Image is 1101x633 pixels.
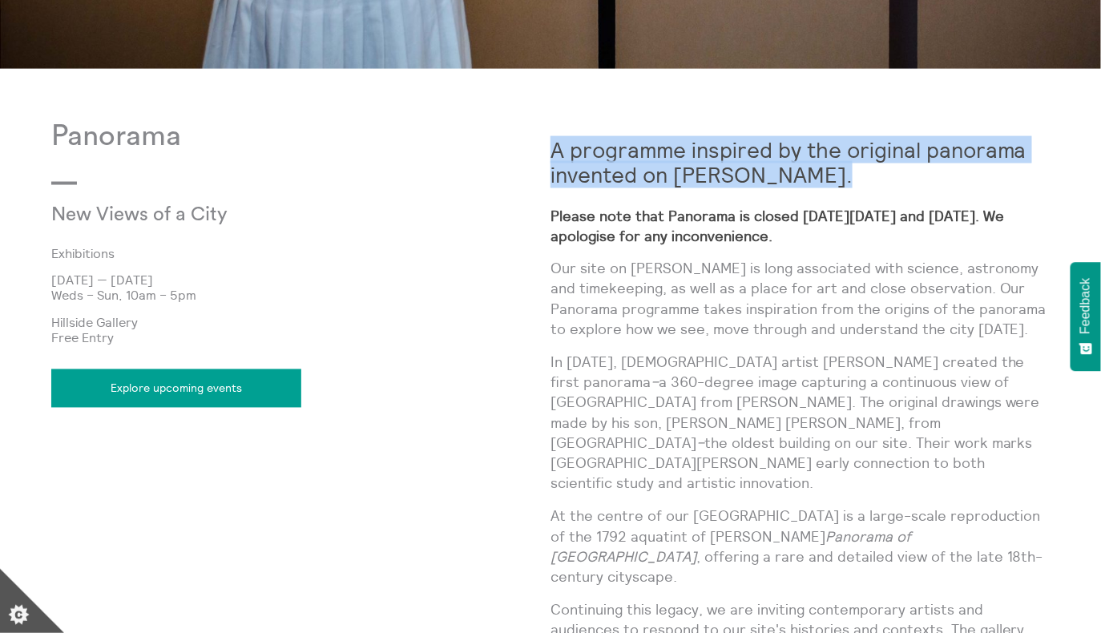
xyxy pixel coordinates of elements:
[51,369,301,408] a: Explore upcoming events
[1079,278,1093,334] span: Feedback
[51,316,550,330] p: Hillside Gallery
[51,246,525,260] a: Exhibitions
[550,528,911,566] em: Panorama of [GEOGRAPHIC_DATA]
[51,204,384,227] p: New Views of a City
[651,373,659,392] em: –
[550,506,1050,587] p: At the centre of our [GEOGRAPHIC_DATA] is a large-scale reproduction of the 1792 aquatint of [PER...
[550,207,1004,245] strong: Please note that Panorama is closed [DATE][DATE] and [DATE]. We apologise for any inconvenience.
[51,273,550,288] p: [DATE] — [DATE]
[51,120,550,153] p: Panorama
[550,259,1050,340] p: Our site on [PERSON_NAME] is long associated with science, astronomy and timekeeping, as well as ...
[696,434,704,453] em: –
[51,288,550,303] p: Weds – Sun, 10am – 5pm
[1071,262,1101,371] button: Feedback - Show survey
[550,136,1026,188] strong: A programme inspired by the original panorama invented on [PERSON_NAME].
[550,353,1050,494] p: In [DATE], [DEMOGRAPHIC_DATA] artist [PERSON_NAME] created the first panorama a 360-degree image ...
[51,331,550,345] p: Free Entry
